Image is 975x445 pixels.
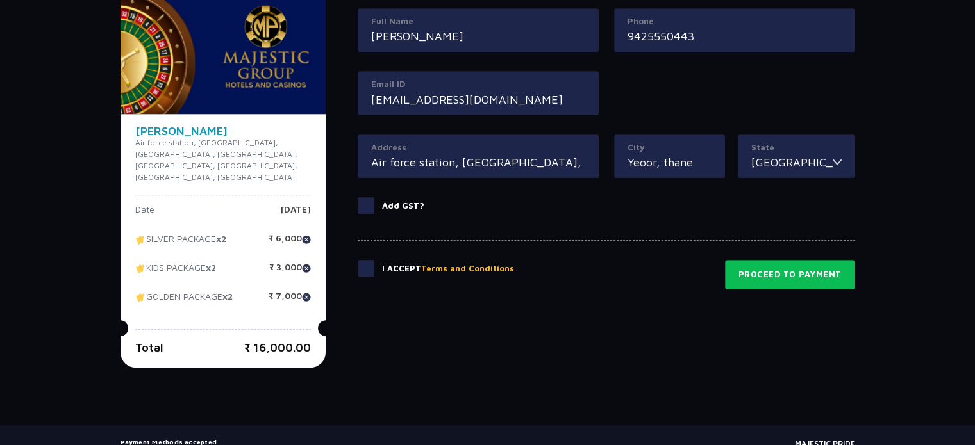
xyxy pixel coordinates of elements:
strong: x2 [222,291,233,302]
input: City [628,154,712,171]
img: tikcet [135,263,146,274]
p: ₹ 3,000 [269,263,311,282]
p: Air force station, [GEOGRAPHIC_DATA], [GEOGRAPHIC_DATA], [GEOGRAPHIC_DATA], [GEOGRAPHIC_DATA], [G... [135,137,311,183]
button: Terms and Conditions [421,263,514,275]
p: Date [135,205,154,224]
label: Full Name [371,15,585,28]
label: Address [371,142,585,154]
label: Phone [628,15,842,28]
p: ₹ 16,000.00 [244,339,311,356]
p: I Accept [382,263,514,275]
input: Address [371,154,585,171]
input: State [751,154,833,171]
p: SILVER PACKAGE [135,234,226,253]
strong: x2 [206,262,216,273]
strong: x2 [216,233,226,244]
input: Full Name [371,28,585,45]
img: toggler icon [833,154,842,171]
p: Total [135,339,163,356]
p: GOLDEN PACKAGE [135,291,233,311]
p: ₹ 7,000 [269,291,311,311]
img: tikcet [135,291,146,303]
p: KIDS PACKAGE [135,263,216,282]
input: Mobile [628,28,842,45]
img: tikcet [135,234,146,245]
p: [DATE] [281,205,311,224]
h4: [PERSON_NAME] [135,125,311,137]
p: Add GST? [382,200,424,213]
label: Email ID [371,78,585,91]
button: Proceed to Payment [725,260,855,289]
p: ₹ 6,000 [269,234,311,253]
label: City [628,142,712,154]
label: State [751,142,842,154]
input: Email ID [371,91,585,108]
